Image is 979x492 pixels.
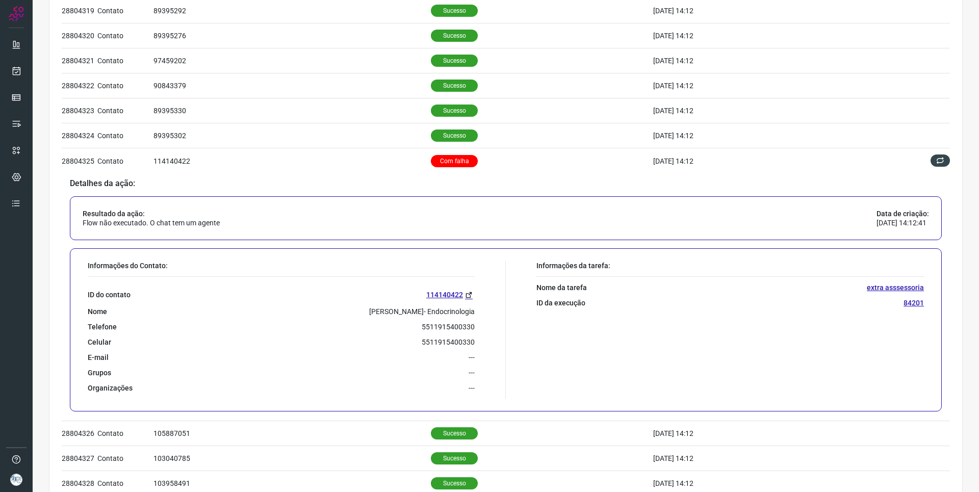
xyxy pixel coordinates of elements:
[88,353,109,362] p: E-mail
[431,477,478,489] p: Sucesso
[153,148,431,173] td: 114140422
[536,261,924,270] p: Informações da tarefa:
[153,446,431,471] td: 103040785
[431,105,478,117] p: Sucesso
[153,123,431,148] td: 89395302
[70,179,942,188] p: Detalhes da ação:
[867,283,924,292] p: extra asssessoria
[62,48,97,73] td: 28804321
[88,307,107,316] p: Nome
[653,98,858,123] td: [DATE] 14:12
[10,474,22,486] img: 2df383a8bc393265737507963739eb71.PNG
[426,289,475,301] a: 114140422
[431,80,478,92] p: Sucesso
[62,148,97,173] td: 28804325
[62,421,97,446] td: 28804326
[653,148,858,173] td: [DATE] 14:12
[153,98,431,123] td: 89395330
[536,298,585,307] p: ID da execução
[153,73,431,98] td: 90843379
[97,421,153,446] td: Contato
[97,148,153,173] td: Contato
[422,322,475,331] p: 5511915400330
[153,421,431,446] td: 105887051
[369,307,475,316] p: [PERSON_NAME]- Endocrinologia
[62,23,97,48] td: 28804320
[88,368,111,377] p: Grupos
[88,338,111,347] p: Celular
[83,218,220,227] p: Flow não executado. O chat tem um agente
[88,322,117,331] p: Telefone
[9,6,24,21] img: Logo
[97,446,153,471] td: Contato
[431,5,478,17] p: Sucesso
[653,446,858,471] td: [DATE] 14:12
[62,446,97,471] td: 28804327
[97,73,153,98] td: Contato
[97,98,153,123] td: Contato
[422,338,475,347] p: 5511915400330
[653,123,858,148] td: [DATE] 14:12
[153,48,431,73] td: 97459202
[877,209,929,218] p: Data de criação:
[653,73,858,98] td: [DATE] 14:12
[431,130,478,142] p: Sucesso
[653,421,858,446] td: [DATE] 14:12
[153,23,431,48] td: 89395276
[469,383,475,393] p: ---
[653,48,858,73] td: [DATE] 14:12
[469,353,475,362] p: ---
[62,73,97,98] td: 28804322
[88,261,475,270] p: Informações do Contato:
[431,30,478,42] p: Sucesso
[431,452,478,464] p: Sucesso
[653,23,858,48] td: [DATE] 14:12
[904,298,924,307] p: 84201
[431,55,478,67] p: Sucesso
[62,98,97,123] td: 28804323
[431,155,478,167] p: Com falha
[877,218,929,227] p: [DATE] 14:12:41
[97,123,153,148] td: Contato
[97,23,153,48] td: Contato
[431,427,478,439] p: Sucesso
[62,123,97,148] td: 28804324
[469,368,475,377] p: ---
[83,209,220,218] p: Resultado da ação:
[88,383,133,393] p: Organizações
[97,48,153,73] td: Contato
[88,290,131,299] p: ID do contato
[536,283,587,292] p: Nome da tarefa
